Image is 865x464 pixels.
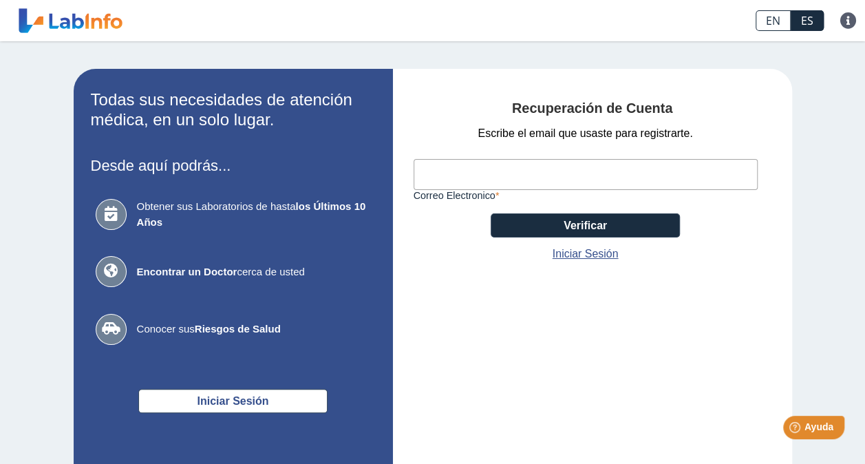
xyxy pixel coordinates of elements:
[91,157,376,174] h3: Desde aquí podrás...
[414,190,758,201] label: Correo Electronico
[553,246,619,262] a: Iniciar Sesión
[137,200,366,228] b: los Últimos 10 Años
[791,10,824,31] a: ES
[491,213,680,238] button: Verificar
[743,410,850,449] iframe: Help widget launcher
[137,321,371,337] span: Conocer sus
[478,125,692,142] span: Escribe el email que usaste para registrarte.
[756,10,791,31] a: EN
[91,90,376,130] h2: Todas sus necesidades de atención médica, en un solo lugar.
[195,323,281,335] b: Riesgos de Salud
[414,101,771,117] h4: Recuperación de Cuenta
[138,389,328,413] button: Iniciar Sesión
[137,266,237,277] b: Encontrar un Doctor
[137,264,371,280] span: cerca de usted
[137,199,371,230] span: Obtener sus Laboratorios de hasta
